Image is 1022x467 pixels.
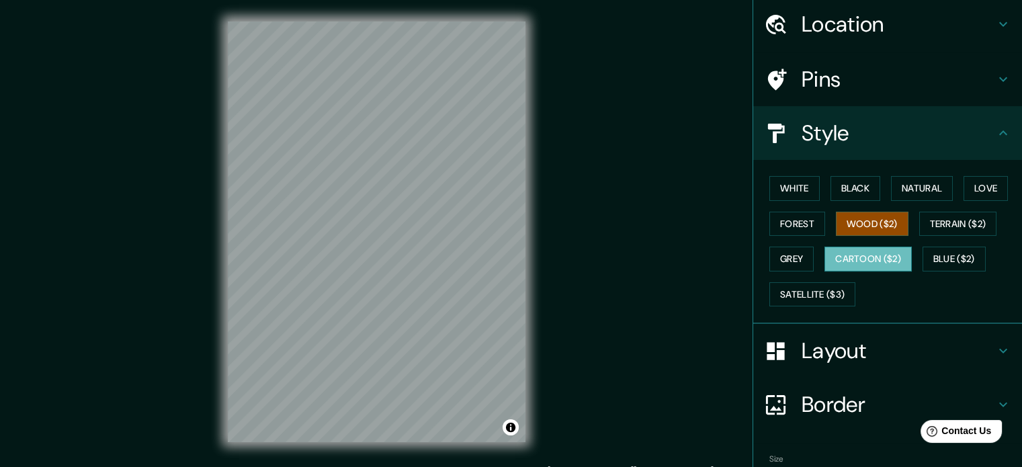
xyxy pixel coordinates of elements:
[228,22,525,442] canvas: Map
[503,419,519,435] button: Toggle attribution
[836,212,908,237] button: Wood ($2)
[964,176,1008,201] button: Love
[891,176,953,201] button: Natural
[753,324,1022,378] div: Layout
[769,282,855,307] button: Satellite ($3)
[753,106,1022,160] div: Style
[753,52,1022,106] div: Pins
[802,391,995,418] h4: Border
[769,176,820,201] button: White
[902,415,1007,452] iframe: Help widget launcher
[802,337,995,364] h4: Layout
[824,247,912,271] button: Cartoon ($2)
[923,247,986,271] button: Blue ($2)
[769,212,825,237] button: Forest
[802,120,995,146] h4: Style
[753,378,1022,431] div: Border
[802,11,995,38] h4: Location
[769,454,783,465] label: Size
[831,176,881,201] button: Black
[919,212,997,237] button: Terrain ($2)
[802,66,995,93] h4: Pins
[769,247,814,271] button: Grey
